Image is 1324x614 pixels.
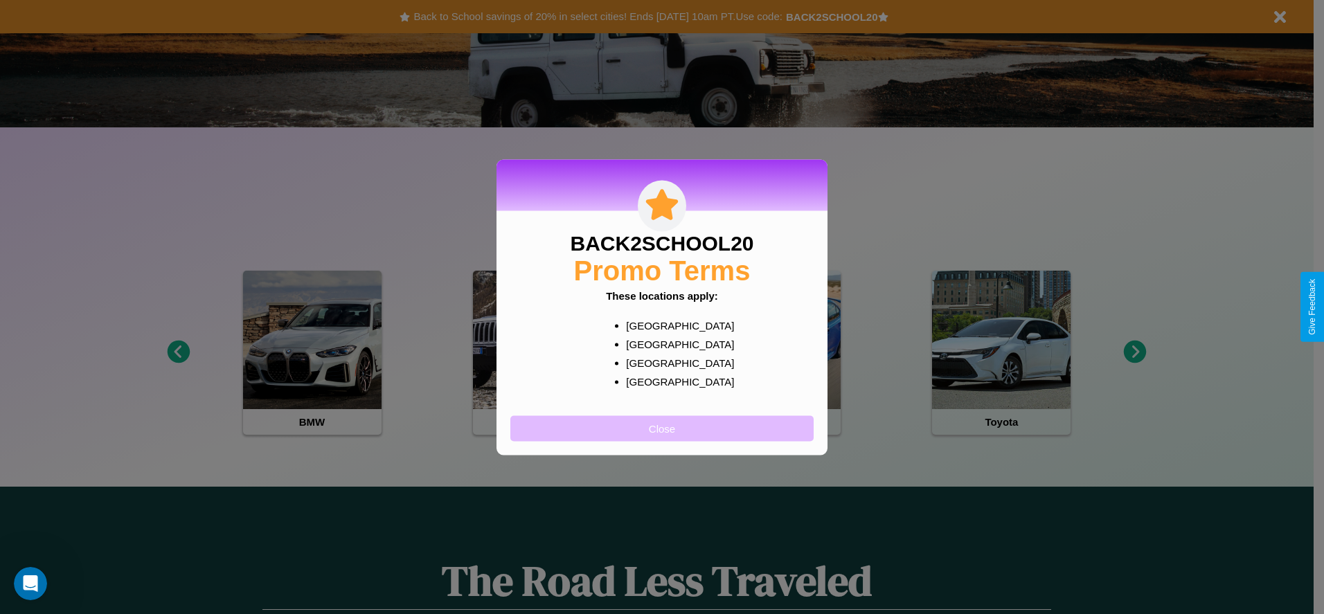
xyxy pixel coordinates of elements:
p: [GEOGRAPHIC_DATA] [626,316,725,334]
b: These locations apply: [606,289,718,301]
h3: BACK2SCHOOL20 [570,231,753,255]
p: [GEOGRAPHIC_DATA] [626,353,725,372]
button: Close [510,415,814,441]
iframe: Intercom live chat [14,567,47,600]
p: [GEOGRAPHIC_DATA] [626,372,725,390]
div: Give Feedback [1307,279,1317,335]
h2: Promo Terms [574,255,751,286]
p: [GEOGRAPHIC_DATA] [626,334,725,353]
